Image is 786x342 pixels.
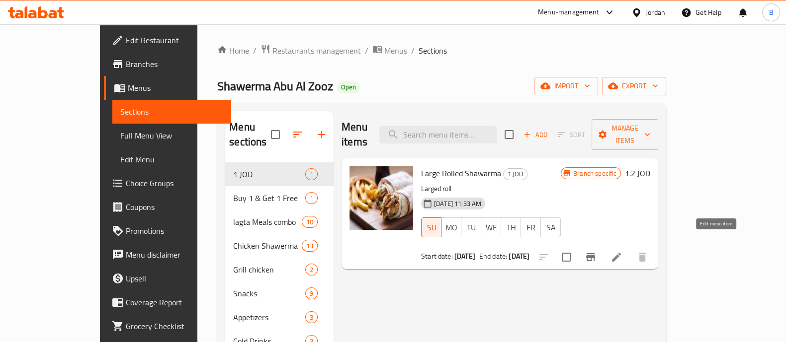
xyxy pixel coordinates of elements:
[112,100,231,124] a: Sections
[306,265,317,274] span: 2
[225,162,334,186] div: 1 JOD1
[556,247,577,268] span: Select to update
[542,80,590,92] span: import
[126,34,223,46] span: Edit Restaurant
[499,124,520,145] span: Select section
[521,217,541,237] button: FR
[421,250,453,263] span: Start date:
[126,225,223,237] span: Promotions
[104,219,231,243] a: Promotions
[505,220,517,235] span: TH
[126,320,223,332] span: Grocery Checklist
[540,217,561,237] button: SA
[126,177,223,189] span: Choice Groups
[126,201,223,213] span: Coupons
[286,123,310,146] span: Sort sections
[337,83,360,91] span: Open
[600,122,650,147] span: Manage items
[481,217,501,237] button: WE
[411,45,415,57] li: /
[120,153,223,165] span: Edit Menu
[305,168,318,180] div: items
[538,6,599,18] div: Menu-management
[305,287,318,299] div: items
[104,243,231,267] a: Menu disclaimer
[233,264,305,275] span: Grill chicken
[305,311,318,323] div: items
[104,28,231,52] a: Edit Restaurant
[225,258,334,281] div: Grill chicken2
[625,166,650,180] h6: 1.2 JOD
[445,220,457,235] span: MO
[306,194,317,203] span: 1
[306,313,317,322] span: 3
[769,7,773,18] span: B
[545,220,557,235] span: SA
[520,127,551,142] button: Add
[272,45,361,57] span: Restaurants management
[522,129,549,140] span: Add
[551,127,592,142] span: Select section first
[610,80,658,92] span: export
[302,217,317,227] span: 10
[419,45,447,57] span: Sections
[104,195,231,219] a: Coupons
[265,124,286,145] span: Select all sections
[233,311,305,323] span: Appetizers
[430,199,485,208] span: [DATE] 11:33 AM
[229,120,271,149] h2: Menu sections
[120,130,223,141] span: Full Menu View
[217,44,666,57] nav: breadcrumb
[306,289,317,298] span: 9
[104,267,231,290] a: Upsell
[525,220,537,235] span: FR
[261,44,361,57] a: Restaurants management
[233,192,305,204] span: Buy 1 & Get 1 Free
[217,45,249,57] a: Home
[465,220,477,235] span: TU
[225,234,334,258] div: Chicken Shawerma13
[503,168,527,180] div: 1 JOD
[384,45,407,57] span: Menus
[485,220,497,235] span: WE
[342,120,367,149] h2: Menu items
[592,119,658,150] button: Manage items
[233,287,305,299] span: Snacks
[337,81,360,93] div: Open
[302,241,317,251] span: 13
[421,217,441,237] button: SU
[225,186,334,210] div: Buy 1 & Get 1 Free1
[225,281,334,305] div: Snacks9
[501,217,521,237] button: TH
[104,290,231,314] a: Coverage Report
[253,45,257,57] li: /
[504,168,527,180] span: 1 JOD
[630,245,654,269] button: delete
[305,264,318,275] div: items
[120,106,223,118] span: Sections
[225,210,334,234] div: lagta Meals combo10
[126,273,223,284] span: Upsell
[306,170,317,179] span: 1
[104,76,231,100] a: Menus
[602,77,666,95] button: export
[112,124,231,147] a: Full Menu View
[104,52,231,76] a: Branches
[569,169,620,178] span: Branch specific
[646,7,665,18] div: Jordan
[225,305,334,329] div: Appetizers3
[233,216,301,228] span: lagta Meals combo
[365,45,368,57] li: /
[349,166,413,230] img: Large Rolled Shawarma
[233,168,305,180] span: 1 JOD
[305,192,318,204] div: items
[128,82,223,94] span: Menus
[421,166,501,181] span: Large Rolled Shawarma
[233,240,301,252] span: Chicken Shawerma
